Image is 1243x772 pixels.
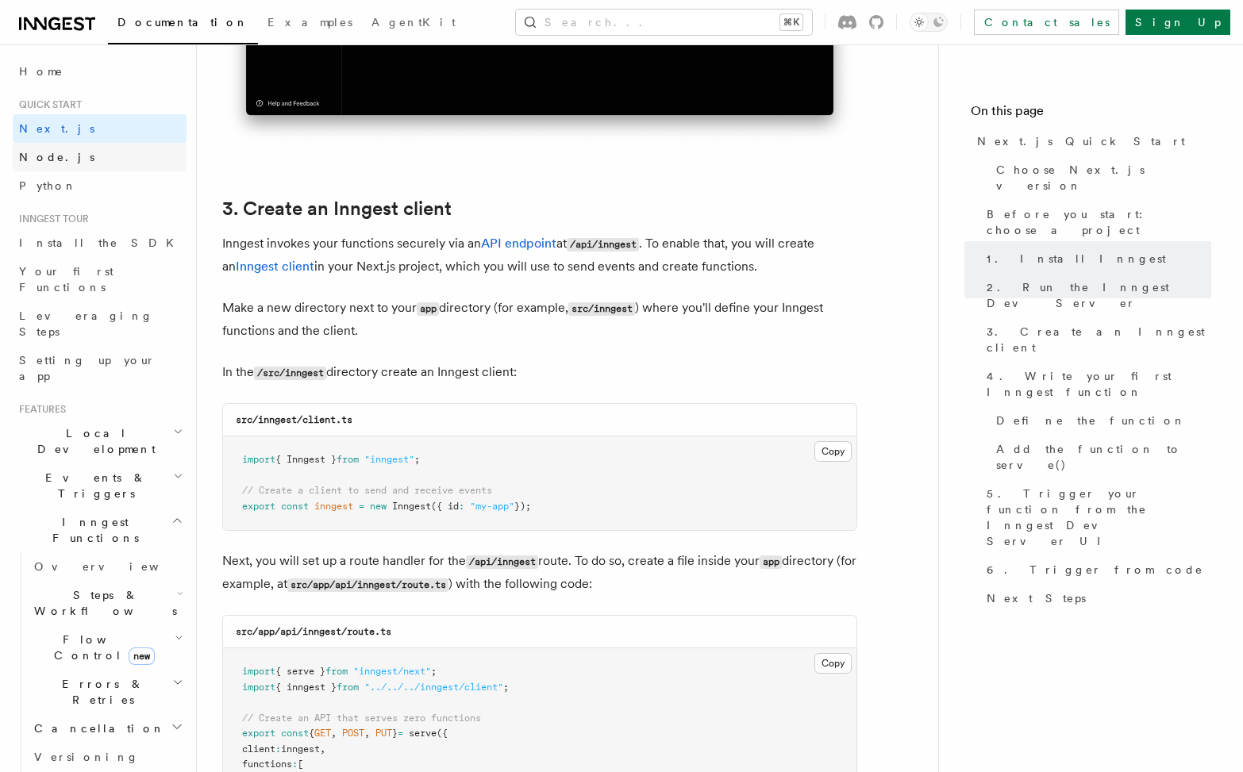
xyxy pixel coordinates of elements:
code: src/app/api/inngest/route.ts [236,626,391,637]
span: Features [13,403,66,416]
button: Events & Triggers [13,463,187,508]
a: Choose Next.js version [990,156,1211,200]
span: Steps & Workflows [28,587,177,619]
span: const [281,728,309,739]
button: Steps & Workflows [28,581,187,625]
span: from [337,682,359,693]
button: Flow Controlnew [28,625,187,670]
span: Next Steps [987,590,1086,606]
span: Next.js Quick Start [977,133,1185,149]
span: import [242,454,275,465]
code: app [760,555,782,569]
span: Setting up your app [19,354,156,382]
a: Versioning [28,743,187,771]
span: , [320,743,325,755]
span: 2. Run the Inngest Dev Server [987,279,1211,311]
button: Search...⌘K [516,10,812,35]
code: app [417,302,439,316]
span: "inngest/next" [353,666,431,677]
span: Leveraging Steps [19,309,153,338]
span: "inngest" [364,454,414,465]
span: // Create a client to send and receive events [242,485,492,496]
code: /api/inngest [466,555,538,569]
a: Home [13,57,187,86]
a: Overview [28,552,187,581]
span: Python [19,179,77,192]
a: Install the SDK [13,229,187,257]
a: 1. Install Inngest [980,244,1211,273]
a: 2. Run the Inngest Dev Server [980,273,1211,317]
a: API endpoint [481,236,556,251]
span: Local Development [13,425,173,457]
span: Install the SDK [19,236,183,249]
a: 3. Create an Inngest client [222,198,452,220]
code: src/inngest [568,302,635,316]
span: : [292,759,298,770]
code: /src/inngest [254,367,326,380]
span: serve [409,728,437,739]
span: Node.js [19,151,94,163]
a: Next.js [13,114,187,143]
span: Versioning [34,751,139,763]
a: Node.js [13,143,187,171]
span: { inngest } [275,682,337,693]
a: Before you start: choose a project [980,200,1211,244]
span: new [370,501,387,512]
button: Toggle dark mode [910,13,948,32]
span: ; [503,682,509,693]
span: { serve } [275,666,325,677]
span: 6. Trigger from code [987,562,1203,578]
span: Inngest Functions [13,514,171,546]
a: Your first Functions [13,257,187,302]
span: "../../../inngest/client" [364,682,503,693]
span: Documentation [117,16,248,29]
span: Examples [267,16,352,29]
span: new [129,647,155,665]
span: const [281,501,309,512]
p: Make a new directory next to your directory (for example, ) where you'll define your Inngest func... [222,297,857,342]
a: 5. Trigger your function from the Inngest Dev Server UI [980,479,1211,555]
button: Inngest Functions [13,508,187,552]
span: { Inngest } [275,454,337,465]
span: 5. Trigger your function from the Inngest Dev Server UI [987,486,1211,549]
a: Python [13,171,187,200]
span: GET [314,728,331,739]
a: AgentKit [362,5,465,43]
span: = [359,501,364,512]
a: Examples [258,5,362,43]
a: Leveraging Steps [13,302,187,346]
span: Quick start [13,98,82,111]
a: Setting up your app [13,346,187,390]
span: Inngest [392,501,431,512]
span: inngest [314,501,353,512]
span: AgentKit [371,16,456,29]
span: Before you start: choose a project [987,206,1211,238]
span: : [459,501,464,512]
span: Inngest tour [13,213,89,225]
span: [ [298,759,303,770]
span: Flow Control [28,632,175,663]
span: ; [431,666,437,677]
span: Events & Triggers [13,470,173,501]
a: Add the function to serve() [990,435,1211,479]
span: Define the function [996,413,1186,428]
span: import [242,666,275,677]
h4: On this page [971,102,1211,127]
span: Overview [34,560,198,573]
button: Cancellation [28,714,187,743]
span: 1. Install Inngest [987,251,1166,267]
span: Next.js [19,122,94,135]
span: Cancellation [28,720,165,736]
span: , [331,728,337,739]
button: Copy [814,441,852,462]
span: "my-app" [470,501,514,512]
a: 4. Write your first Inngest function [980,362,1211,406]
kbd: ⌘K [780,14,802,30]
button: Local Development [13,419,187,463]
span: from [325,666,348,677]
a: 6. Trigger from code [980,555,1211,584]
a: Next.js Quick Start [971,127,1211,156]
span: }); [514,501,531,512]
span: Errors & Retries [28,676,172,708]
a: 3. Create an Inngest client [980,317,1211,362]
